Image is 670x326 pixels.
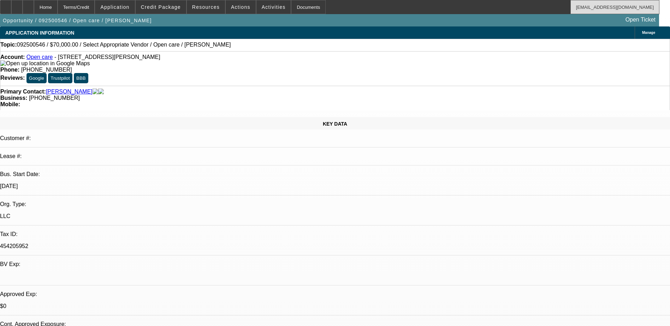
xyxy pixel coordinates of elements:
span: Resources [192,4,220,10]
a: View Google Maps [0,60,90,66]
span: KEY DATA [323,121,347,127]
span: - [STREET_ADDRESS][PERSON_NAME] [54,54,160,60]
a: Open care [26,54,53,60]
a: [PERSON_NAME] [46,89,93,95]
strong: Primary Contact: [0,89,46,95]
strong: Business: [0,95,27,101]
strong: Reviews: [0,75,25,81]
span: 092500546 / $70,000.00 / Select Appropriate Vendor / Open care / [PERSON_NAME] [17,42,231,48]
span: Credit Package [141,4,181,10]
strong: Topic: [0,42,17,48]
button: BBB [74,73,88,83]
strong: Mobile: [0,101,20,107]
span: Actions [231,4,250,10]
span: APPLICATION INFORMATION [5,30,74,36]
strong: Account: [0,54,25,60]
span: Opportunity / 092500546 / Open care / [PERSON_NAME] [3,18,152,23]
button: Application [95,0,135,14]
strong: Phone: [0,67,19,73]
span: [PHONE_NUMBER] [29,95,80,101]
img: facebook-icon.png [93,89,98,95]
span: Activities [262,4,286,10]
button: Activities [256,0,291,14]
a: Open Ticket [623,14,658,26]
button: Actions [226,0,256,14]
img: linkedin-icon.png [98,89,104,95]
span: Manage [642,31,655,35]
button: Trustpilot [48,73,72,83]
button: Resources [187,0,225,14]
span: [PHONE_NUMBER] [21,67,72,73]
button: Google [26,73,47,83]
img: Open up location in Google Maps [0,60,90,67]
span: Application [100,4,129,10]
button: Credit Package [136,0,186,14]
